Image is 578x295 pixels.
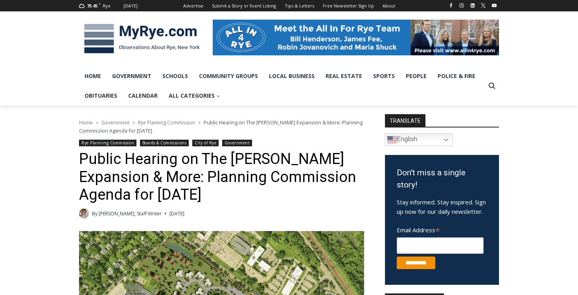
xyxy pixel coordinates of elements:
a: Home [79,119,93,126]
span: 75.45 [87,3,98,9]
img: MyRye.com [79,18,205,59]
a: Rye Planning Commission [79,140,136,146]
a: Police & Fire [432,66,481,86]
span: > [96,120,98,126]
h1: Public Hearing on The [PERSON_NAME] Expansion & More: Planning Commission Agenda for [DATE] [79,150,364,204]
a: Calendar [123,86,163,106]
a: Home [79,66,107,86]
time: [DATE] [169,210,184,217]
h3: Don't miss a single story! [397,167,487,191]
strong: TRANSLATE [385,114,425,127]
a: Local Business [263,66,320,86]
img: en [387,135,397,144]
a: Rye Planning Commission [138,119,195,126]
nav: Breadcrumbs [79,118,364,135]
a: YouTube [490,1,499,10]
label: Email Address [397,222,484,236]
a: Linkedin [468,1,477,10]
a: Government [107,66,157,86]
span: All Categories [169,91,220,100]
a: Schools [157,66,193,86]
a: Author image [79,209,89,219]
div: [DATE] [123,2,138,9]
button: View Search Form [485,79,499,93]
a: All Categories [163,86,226,106]
img: (PHOTO: MyRye.com Summer 2023 intern Beatrice Larzul.) [79,209,89,219]
a: Real Estate [320,66,368,86]
a: X [479,1,488,10]
nav: Primary Navigation [79,66,485,106]
a: Instagram [457,1,466,10]
div: Rye [103,2,110,9]
span: By [92,210,98,217]
a: People [400,66,432,86]
p: Stay informed. Stay inspired. Sign up now for our daily newsletter. [397,197,487,216]
a: Obituaries [79,86,123,106]
a: Sports [368,66,400,86]
span: > [198,120,201,126]
span: F [99,2,101,6]
a: English [385,133,453,146]
a: [PERSON_NAME], Staff Writer [99,210,162,217]
a: Facebook [446,1,456,10]
a: Government [101,119,129,126]
a: Government [222,140,252,146]
span: Public Hearing on The [PERSON_NAME] Expansion & More: Planning Commission Agenda for [DATE] [79,119,363,134]
img: All in for Rye [213,20,499,55]
a: Community Groups [193,66,263,86]
a: Boards & Commissions [140,140,189,146]
a: City of Rye [192,140,219,146]
span: > [133,120,135,126]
